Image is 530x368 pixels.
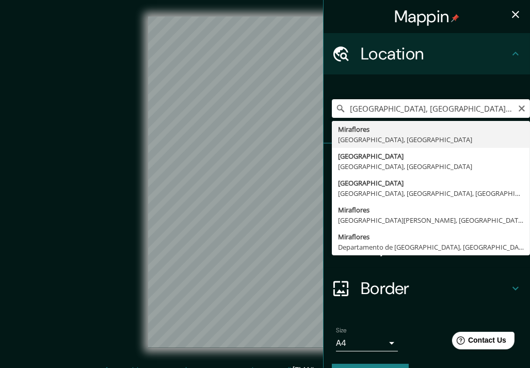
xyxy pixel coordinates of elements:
div: A4 [336,335,398,351]
div: Miraflores [338,232,524,242]
div: Layout [324,226,530,268]
div: Style [324,185,530,226]
h4: Layout [361,237,509,257]
div: [GEOGRAPHIC_DATA], [GEOGRAPHIC_DATA] [338,134,524,145]
div: Departamento de [GEOGRAPHIC_DATA], [GEOGRAPHIC_DATA] [338,242,524,252]
canvas: Map [148,17,382,348]
div: [GEOGRAPHIC_DATA], [GEOGRAPHIC_DATA], [GEOGRAPHIC_DATA] [338,188,524,198]
iframe: Help widget launcher [438,328,519,357]
div: Pins [324,144,530,185]
h4: Mappin [394,6,460,27]
div: Miraflores [338,124,524,134]
div: [GEOGRAPHIC_DATA][PERSON_NAME], [GEOGRAPHIC_DATA], [GEOGRAPHIC_DATA] [338,215,524,225]
div: [GEOGRAPHIC_DATA], [GEOGRAPHIC_DATA] [338,161,524,172]
div: [GEOGRAPHIC_DATA] [338,178,524,188]
div: Location [324,33,530,74]
h4: Border [361,278,509,299]
div: Border [324,268,530,309]
label: Size [336,326,347,335]
div: [GEOGRAPHIC_DATA] [338,151,524,161]
img: pin-icon.png [451,14,459,22]
div: Miraflores [338,205,524,215]
h4: Location [361,43,509,64]
input: Pick your city or area [332,99,530,118]
button: Clear [518,103,526,113]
